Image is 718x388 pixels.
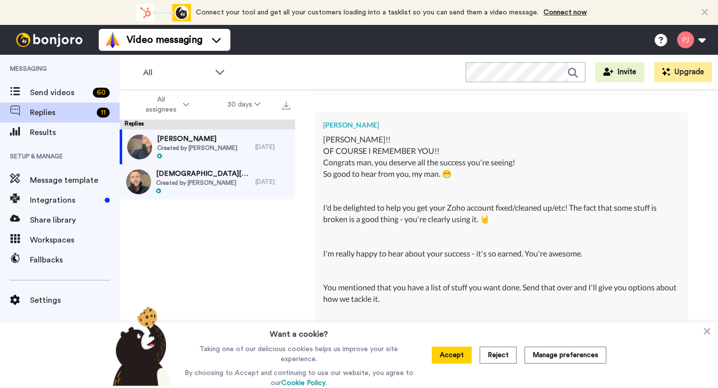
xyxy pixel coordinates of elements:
[182,368,416,388] p: By choosing to Accept and continuing to use our website, you agree to our .
[255,143,290,151] div: [DATE]
[208,96,280,114] button: 30 days
[105,32,121,48] img: vm-color.svg
[270,322,328,340] h3: Want a cookie?
[255,178,290,186] div: [DATE]
[30,194,101,206] span: Integrations
[122,91,208,119] button: All assignees
[196,9,538,16] span: Connect your tool and get all your customers loading into a tasklist so you can send them a video...
[157,144,237,152] span: Created by [PERSON_NAME]
[120,129,295,164] a: [PERSON_NAME]Created by [PERSON_NAME][DATE]
[30,107,93,119] span: Replies
[654,62,712,82] button: Upgrade
[30,234,120,246] span: Workspaces
[480,347,517,364] button: Reject
[141,95,181,115] span: All assignees
[281,380,326,387] a: Cookie Policy
[30,294,120,306] span: Settings
[120,120,295,129] div: Replies
[127,33,202,47] span: Video messaging
[432,347,472,364] button: Accept
[136,4,191,21] div: animation
[12,33,87,47] img: bj-logo-header-white.svg
[543,9,587,16] a: Connect now
[156,169,250,179] span: [DEMOGRAPHIC_DATA][PERSON_NAME]
[157,134,237,144] span: [PERSON_NAME]
[182,344,416,364] p: Taking one of our delicious cookies helps us improve your site experience.
[30,214,120,226] span: Share library
[143,67,210,79] span: All
[126,169,151,194] img: 63138152-0e83-4ae0-a9b1-88651a4b6592-thumb.jpg
[30,127,120,138] span: Results
[279,97,293,112] button: Export all results that match these filters now.
[323,157,680,168] div: Congrats man, you deserve all the success you're seeing!
[120,164,295,199] a: [DEMOGRAPHIC_DATA][PERSON_NAME]Created by [PERSON_NAME][DATE]
[323,134,680,145] div: [PERSON_NAME]!!
[30,254,120,266] span: Fallbacks
[97,108,110,118] div: 11
[127,134,152,159] img: ffcc1250-cbf2-4b75-b998-b8e9f61843bc-thumb.jpg
[282,102,290,110] img: export.svg
[323,145,680,157] div: OF COURSE I REMEMBER YOU!!
[156,179,250,187] span: Created by [PERSON_NAME]
[323,120,680,130] div: [PERSON_NAME]
[30,174,120,186] span: Message template
[525,347,606,364] button: Manage preferences
[93,88,110,98] div: 60
[30,87,89,99] span: Send videos
[104,306,178,386] img: bear-with-cookie.png
[595,62,644,82] button: Invite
